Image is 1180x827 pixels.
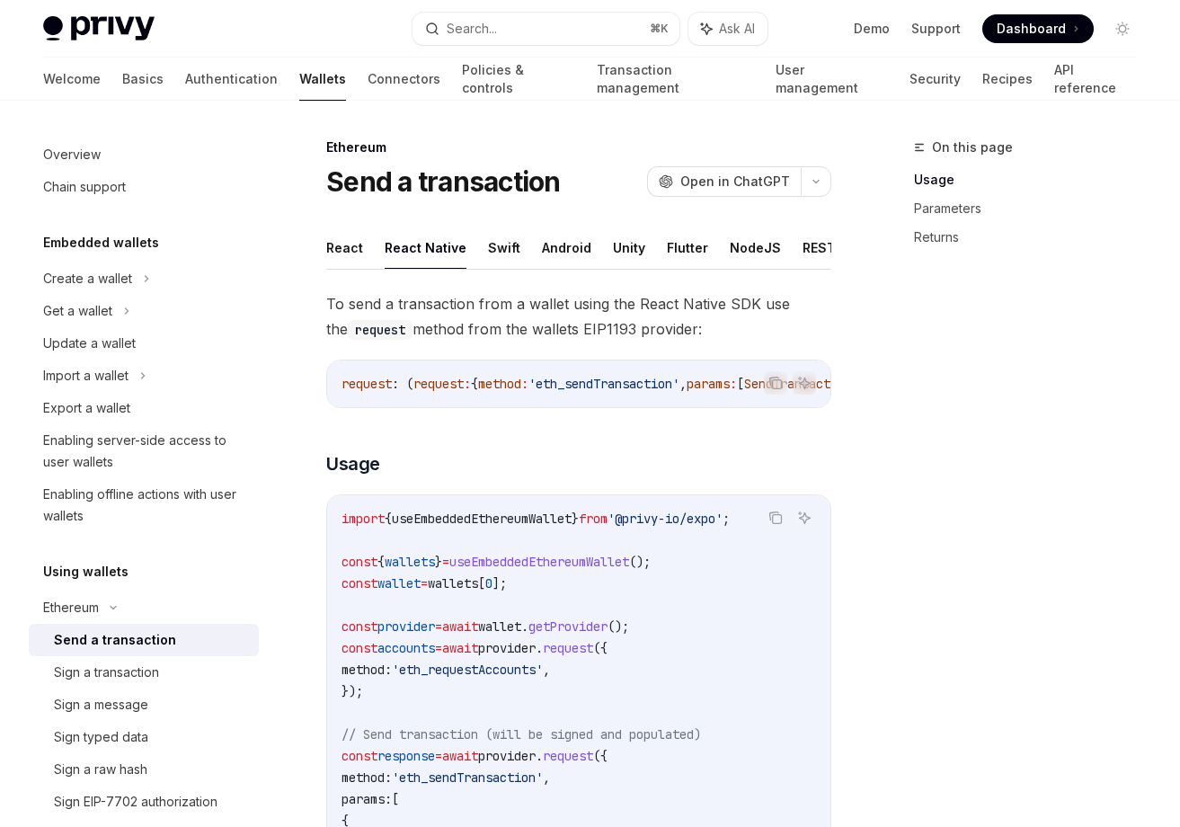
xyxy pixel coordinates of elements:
span: Usage [326,451,380,476]
div: Overview [43,144,101,165]
span: } [572,511,579,527]
span: 0 [485,575,492,591]
span: response [377,748,435,764]
button: Copy the contents from the code block [764,506,787,529]
button: Copy the contents from the code block [764,371,787,395]
span: '@privy-io/expo' [608,511,723,527]
span: [ [478,575,485,591]
span: const [342,618,377,635]
button: React [326,227,363,269]
span: ({ [593,640,608,656]
span: }); [342,683,363,699]
span: request [342,376,392,392]
button: Ask AI [793,371,816,395]
div: Ethereum [326,138,831,156]
span: = [442,554,449,570]
span: ]; [492,575,507,591]
a: Recipes [982,58,1033,101]
a: Support [911,20,961,38]
span: accounts [377,640,435,656]
div: Ethereum [43,597,99,618]
h1: Send a transaction [326,165,561,198]
span: request [543,640,593,656]
span: wallets [428,575,478,591]
span: : [521,376,528,392]
div: Enabling offline actions with user wallets [43,484,248,527]
span: Open in ChatGPT [680,173,790,191]
img: light logo [43,16,155,41]
a: Export a wallet [29,392,259,424]
span: method: [342,769,392,786]
a: Usage [914,165,1151,194]
span: (); [608,618,629,635]
div: Sign a raw hash [54,759,147,780]
div: Send a transaction [54,629,176,651]
span: To send a transaction from a wallet using the React Native SDK use the method from the wallets EI... [326,291,831,342]
span: const [342,640,377,656]
button: Unity [613,227,645,269]
button: Search...⌘K [413,13,679,45]
span: 'eth_sendTransaction' [528,376,679,392]
span: , [543,662,550,678]
button: NodeJS [730,227,781,269]
span: ⌘ K [650,22,669,36]
span: await [442,640,478,656]
span: import [342,511,385,527]
span: = [421,575,428,591]
button: Ask AI [793,506,816,529]
span: = [435,618,442,635]
div: Export a wallet [43,397,130,419]
h5: Embedded wallets [43,232,159,253]
span: useEmbeddedEthereumWallet [392,511,572,527]
a: Overview [29,138,259,171]
a: Wallets [299,58,346,101]
a: Security [909,58,961,101]
span: = [435,640,442,656]
span: . [521,618,528,635]
a: Welcome [43,58,101,101]
span: params [687,376,730,392]
a: API reference [1054,58,1137,101]
div: Create a wallet [43,268,132,289]
span: wallets [385,554,435,570]
span: method [478,376,521,392]
span: : ( [392,376,413,392]
a: Sign a raw hash [29,753,259,786]
a: Update a wallet [29,327,259,360]
a: Sign a message [29,689,259,721]
span: ({ [593,748,608,764]
span: [ [392,791,399,807]
span: { [471,376,478,392]
a: Chain support [29,171,259,203]
div: Sign a transaction [54,662,159,683]
span: , [543,769,550,786]
h5: Using wallets [43,561,129,582]
a: Dashboard [982,14,1094,43]
div: Sign typed data [54,726,148,748]
span: provider [478,640,536,656]
span: provider [478,748,536,764]
span: On this page [932,137,1013,158]
span: from [579,511,608,527]
span: 'eth_requestAccounts' [392,662,543,678]
a: Authentication [185,58,278,101]
span: (); [629,554,651,570]
span: wallet [377,575,421,591]
div: Sign EIP-7702 authorization [54,791,217,813]
a: Demo [854,20,890,38]
a: Connectors [368,58,440,101]
a: Sign typed data [29,721,259,753]
span: Dashboard [997,20,1066,38]
span: params: [342,791,392,807]
a: Basics [122,58,164,101]
span: 'eth_sendTransaction' [392,769,543,786]
div: Sign a message [54,694,148,716]
a: Enabling offline actions with user wallets [29,478,259,532]
a: Sign EIP-7702 authorization [29,786,259,818]
span: wallet [478,618,521,635]
a: Sign a transaction [29,656,259,689]
span: method: [342,662,392,678]
span: . [536,640,543,656]
span: provider [377,618,435,635]
div: Update a wallet [43,333,136,354]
